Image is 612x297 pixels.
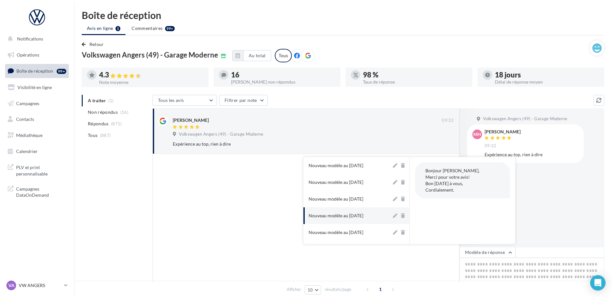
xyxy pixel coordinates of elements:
[16,116,34,122] span: Contacts
[485,151,579,158] div: Expérience au top, rien à dire
[16,68,53,74] span: Boîte de réception
[173,141,412,147] div: Expérience au top, rien à dire
[305,285,321,294] button: 10
[243,50,271,61] button: Au total
[17,85,52,90] span: Visibilité en ligne
[303,157,392,174] button: Nouveau modèle au [DATE]
[231,80,335,84] div: [PERSON_NAME] non répondus
[219,95,268,106] button: Filtrer par note
[89,41,104,47] span: Retour
[4,64,70,78] a: Boîte de réception99+
[495,71,599,78] div: 18 jours
[308,287,313,292] span: 10
[17,36,43,41] span: Notifications
[158,97,184,103] span: Tous les avis
[88,121,109,127] span: Répondus
[4,145,70,158] a: Calendrier
[4,48,70,62] a: Opérations
[375,284,385,294] span: 1
[82,10,604,20] div: Boîte de réception
[4,160,70,179] a: PLV et print personnalisable
[325,286,351,292] span: résultats/page
[309,212,363,219] div: Nouveau modèle au [DATE]
[179,131,263,137] span: Volkswagen Angers (49) - Garage Moderne
[363,71,467,78] div: 98 %
[82,40,107,48] button: Retour
[483,116,567,122] span: Volkswagen Angers (49) - Garage Moderne
[4,129,70,142] a: Médiathèque
[231,71,335,78] div: 16
[473,131,481,138] span: MH
[16,184,66,198] span: Campagnes DataOnDemand
[4,97,70,110] a: Campagnes
[275,49,292,62] div: Tous
[232,50,271,61] button: Au total
[309,229,363,236] div: Nouveau modèle au [DATE]
[132,25,162,32] span: Commentaires
[287,286,301,292] span: Afficher
[4,32,68,46] button: Notifications
[120,110,128,115] span: (16)
[303,174,392,191] button: Nouveau modèle au [DATE]
[88,109,118,115] span: Non répondus
[82,51,218,59] span: Volkswagen Angers (49) - Garage Moderne
[309,162,363,169] div: Nouveau modèle au [DATE]
[5,279,69,292] a: VA VW ANGERS
[303,207,392,224] button: Nouveau modèle au [DATE]
[485,143,496,149] span: 09:32
[17,52,39,58] span: Opérations
[425,168,479,193] span: Bonjour [PERSON_NAME], Merci pour votre avis! Bon [DATE] à vous, Cordialement.
[495,80,599,84] div: Délai de réponse moyen
[459,247,515,258] button: Modèle de réponse
[100,133,111,138] span: (887)
[303,224,392,241] button: Nouveau modèle au [DATE]
[165,26,175,31] div: 99+
[153,95,217,106] button: Tous les avis
[442,118,454,123] span: 09:32
[88,132,97,139] span: Tous
[4,113,70,126] a: Contacts
[16,148,38,154] span: Calendrier
[57,69,66,74] div: 99+
[16,163,66,177] span: PLV et print personnalisable
[309,196,363,202] div: Nouveau modèle au [DATE]
[485,130,521,134] div: [PERSON_NAME]
[363,80,467,84] div: Taux de réponse
[173,117,209,123] div: [PERSON_NAME]
[309,179,363,185] div: Nouveau modèle au [DATE]
[16,100,39,106] span: Campagnes
[303,191,392,207] button: Nouveau modèle au [DATE]
[16,132,42,138] span: Médiathèque
[111,121,122,126] span: (871)
[99,71,203,79] div: 4.3
[19,282,61,289] p: VW ANGERS
[8,282,14,289] span: VA
[590,275,606,291] div: Open Intercom Messenger
[4,182,70,201] a: Campagnes DataOnDemand
[4,81,70,94] a: Visibilité en ligne
[99,80,203,85] div: Note moyenne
